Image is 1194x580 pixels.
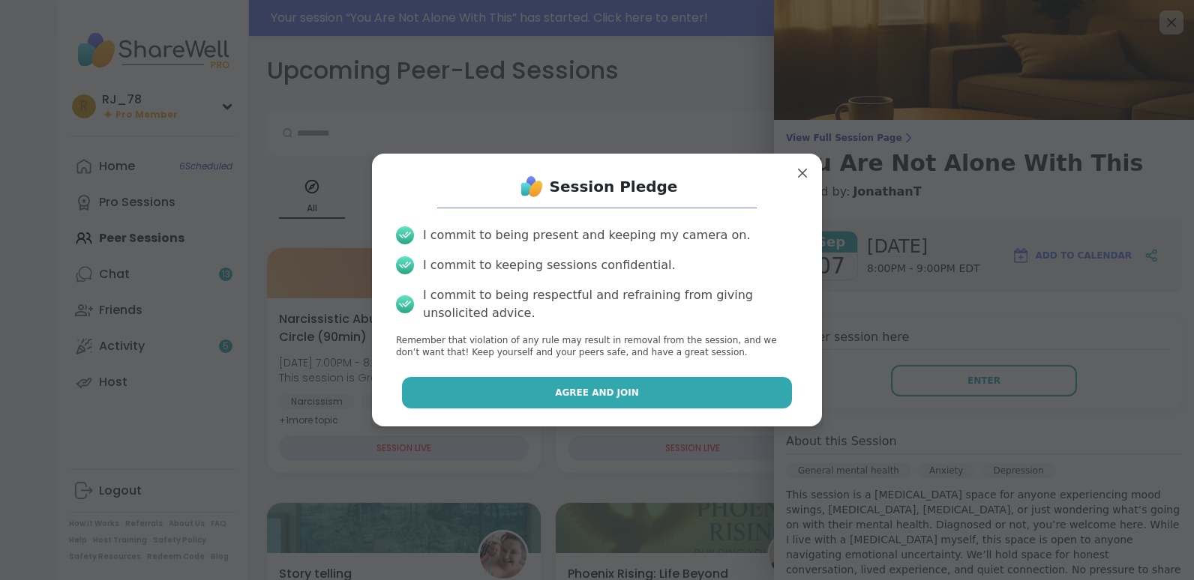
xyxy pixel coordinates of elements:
div: I commit to being present and keeping my camera on. [423,226,750,244]
span: Agree and Join [555,386,639,399]
div: I commit to keeping sessions confidential. [423,256,676,274]
p: Remember that violation of any rule may result in removal from the session, and we don’t want tha... [396,334,798,360]
h1: Session Pledge [550,176,678,197]
img: ShareWell Logo [517,172,547,202]
button: Agree and Join [402,377,793,408]
div: I commit to being respectful and refraining from giving unsolicited advice. [423,286,798,322]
